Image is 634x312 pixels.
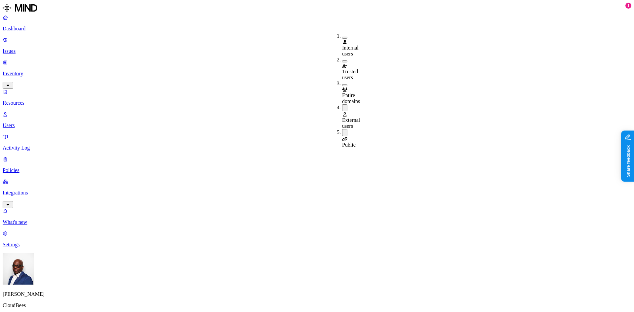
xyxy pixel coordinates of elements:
p: Integrations [3,190,631,196]
img: MIND [3,3,37,13]
p: Settings [3,242,631,248]
a: What's new [3,208,631,225]
a: Activity Log [3,134,631,151]
img: Gregory Thomas [3,253,34,285]
p: CloudBees [3,302,631,308]
a: MIND [3,3,631,15]
p: Policies [3,167,631,173]
a: Dashboard [3,15,631,32]
p: What's new [3,219,631,225]
div: 1 [625,3,631,9]
p: Inventory [3,71,631,77]
span: Internal users [342,45,359,56]
span: External users [342,117,360,129]
p: Resources [3,100,631,106]
p: Issues [3,48,631,54]
p: Dashboard [3,26,631,32]
span: Trusted users [342,69,358,80]
a: Resources [3,89,631,106]
a: Users [3,111,631,128]
a: Policies [3,156,631,173]
a: Settings [3,230,631,248]
span: Public [342,142,356,148]
a: Integrations [3,179,631,207]
span: Entire domains [342,92,360,104]
p: Users [3,122,631,128]
a: Inventory [3,59,631,88]
p: Activity Log [3,145,631,151]
a: Issues [3,37,631,54]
